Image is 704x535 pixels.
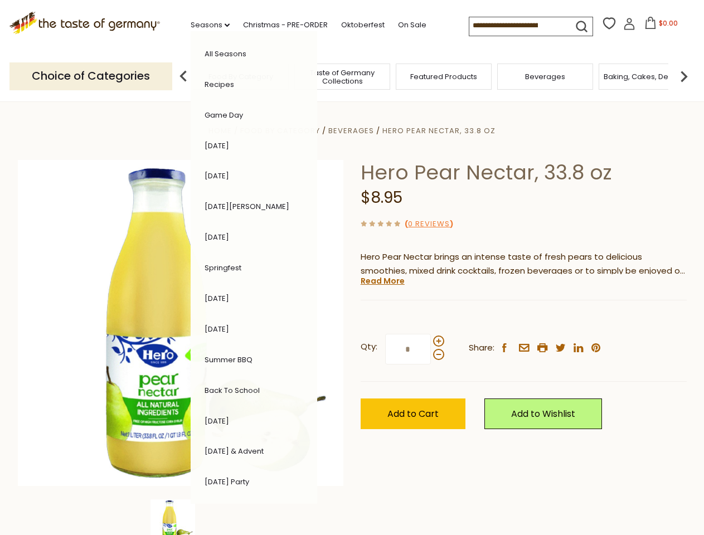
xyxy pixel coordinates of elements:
a: Back to School [205,385,260,396]
a: Hero Pear Nectar, 33.8 oz [382,125,496,136]
button: $0.00 [638,17,685,33]
span: Share: [469,341,494,355]
a: Summer BBQ [205,354,253,365]
h1: Hero Pear Nectar, 33.8 oz [361,160,687,185]
a: Seasons [191,19,230,31]
a: [DATE] [205,232,229,242]
a: 0 Reviews [408,218,450,230]
a: Taste of Germany Collections [298,69,387,85]
a: Recipes [205,79,234,90]
input: Qty: [385,334,431,364]
span: ( ) [405,218,453,229]
a: Beverages [328,125,374,136]
a: Beverages [525,72,565,81]
img: previous arrow [172,65,195,87]
a: [DATE] & Advent [205,446,264,456]
a: On Sale [398,19,426,31]
a: Oktoberfest [341,19,385,31]
a: [DATE] [205,171,229,181]
button: Add to Cart [361,398,465,429]
p: Choice of Categories [9,62,172,90]
a: All Seasons [205,48,246,59]
strong: Qty: [361,340,377,354]
a: Game Day [205,110,243,120]
p: Hero Pear Nectar brings an intense taste of fresh pears to delicious smoothies, mixed drink cockt... [361,250,687,278]
a: [DATE][PERSON_NAME] [205,201,289,212]
a: Read More [361,275,405,286]
a: [DATE] [205,416,229,426]
span: $0.00 [659,18,678,28]
a: [DATE] [205,324,229,334]
a: [DATE] [205,140,229,151]
a: Baking, Cakes, Desserts [604,72,690,81]
a: Add to Wishlist [484,398,602,429]
a: Featured Products [410,72,477,81]
span: Add to Cart [387,407,439,420]
a: [DATE] Party [205,476,249,487]
a: Springfest [205,262,241,273]
span: $8.95 [361,187,402,208]
img: Hero Pear Nectar, 33.8 oz [18,160,344,486]
img: next arrow [673,65,695,87]
a: [DATE] [205,293,229,304]
a: Christmas - PRE-ORDER [243,19,328,31]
